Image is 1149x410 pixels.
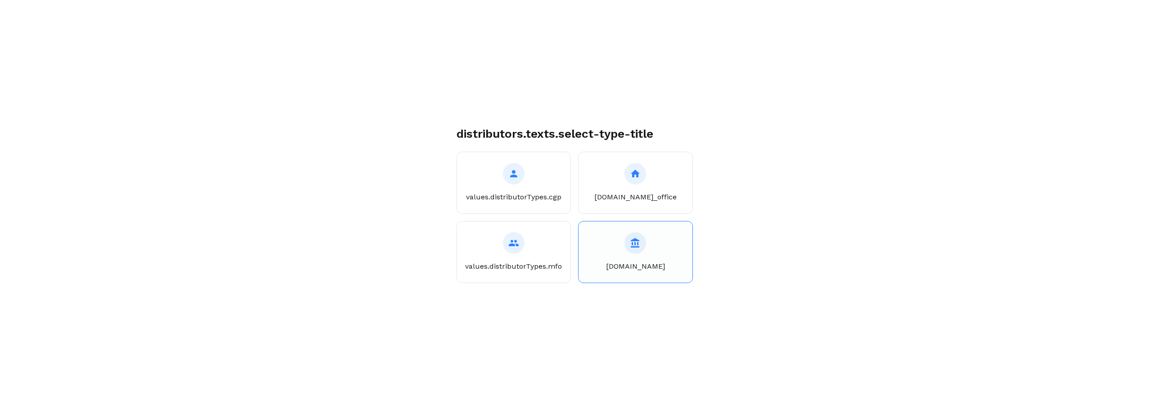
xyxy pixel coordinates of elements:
[466,192,561,203] p: values.distributorTypes.cgp
[457,127,693,141] h1: distributors.texts.select-type-title
[594,192,677,203] p: [DOMAIN_NAME]_office
[578,152,693,214] button: [DOMAIN_NAME]_office
[457,221,571,283] button: values.distributorTypes.mfo
[465,261,562,272] p: values.distributorTypes.mfo
[457,152,571,214] button: values.distributorTypes.cgp
[606,261,665,272] p: [DOMAIN_NAME]
[578,221,693,283] button: [DOMAIN_NAME]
